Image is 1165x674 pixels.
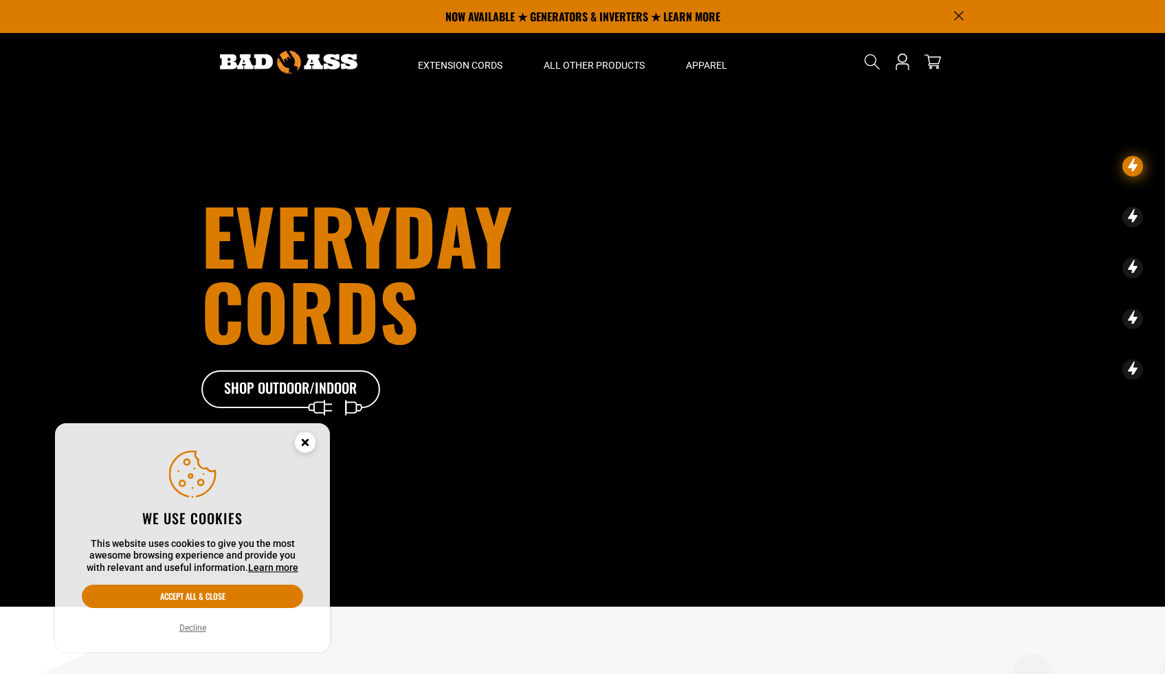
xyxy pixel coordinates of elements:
summary: Search [861,51,883,73]
summary: Extension Cords [397,33,523,91]
p: This website uses cookies to give you the most awesome browsing experience and provide you with r... [82,538,303,574]
a: Learn more [248,562,298,573]
button: Decline [175,621,210,635]
button: Accept all & close [82,585,303,608]
summary: All Other Products [523,33,665,91]
aside: Cookie Consent [55,423,330,653]
img: Bad Ass Extension Cords [220,51,357,74]
span: Apparel [686,59,727,71]
span: Extension Cords [418,59,502,71]
span: All Other Products [544,59,645,71]
h2: We use cookies [82,509,303,527]
summary: Apparel [665,33,748,91]
h1: Everyday cords [201,197,659,348]
a: Shop Outdoor/Indoor [201,370,380,409]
